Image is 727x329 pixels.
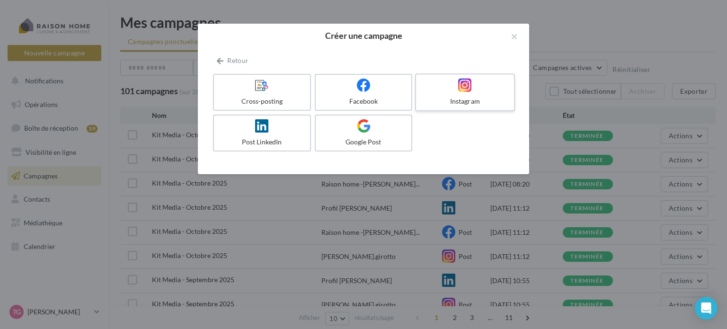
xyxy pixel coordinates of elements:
[218,97,306,106] div: Cross-posting
[695,297,718,320] div: Open Intercom Messenger
[213,55,252,66] button: Retour
[319,97,408,106] div: Facebook
[213,31,514,40] h2: Créer une campagne
[420,97,510,106] div: Instagram
[218,137,306,147] div: Post LinkedIn
[319,137,408,147] div: Google Post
